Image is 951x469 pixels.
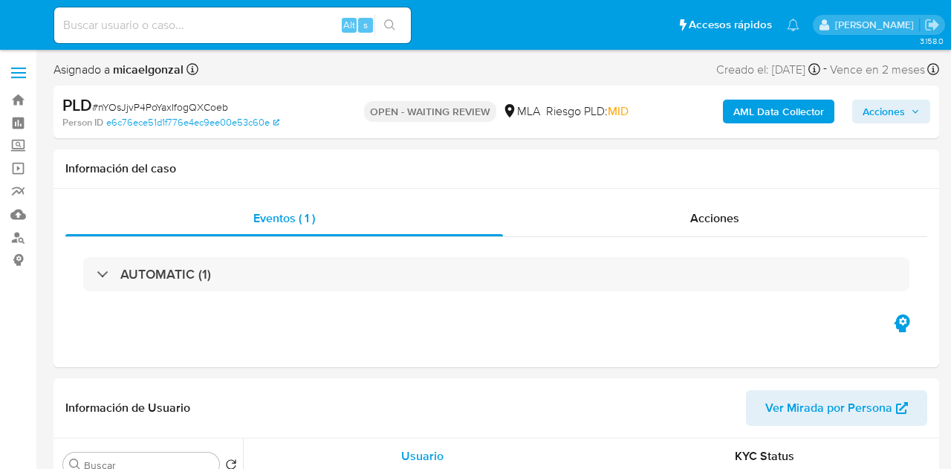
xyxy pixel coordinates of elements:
span: Eventos ( 1 ) [253,210,315,227]
span: Usuario [401,447,444,465]
span: Alt [343,18,355,32]
span: # nYOsJjvP4PoYaxIfogQXCoeb [92,100,228,114]
button: Ver Mirada por Persona [746,390,927,426]
b: micaelgonzal [110,61,184,78]
p: OPEN - WAITING REVIEW [364,101,496,122]
span: Asignado a [53,62,184,78]
div: MLA [502,103,540,120]
b: AML Data Collector [733,100,824,123]
input: Buscar usuario o caso... [54,16,411,35]
a: e6c76ece51d1f776e4ec9ee00e53c60e [106,116,279,129]
span: - [823,59,827,80]
a: Salir [924,17,940,33]
span: MID [608,103,629,120]
span: KYC Status [735,447,794,465]
b: PLD [62,93,92,117]
p: micaelaestefania.gonzalez@mercadolibre.com [835,18,919,32]
h1: Información del caso [65,161,927,176]
b: Person ID [62,116,103,129]
button: Acciones [852,100,930,123]
span: Accesos rápidos [689,17,772,33]
span: Acciones [690,210,739,227]
span: s [363,18,368,32]
span: Vence en 2 meses [830,62,925,78]
h3: AUTOMATIC (1) [120,266,211,282]
div: Creado el: [DATE] [716,59,820,80]
span: Riesgo PLD: [546,103,629,120]
h1: Información de Usuario [65,401,190,415]
span: Acciones [863,100,905,123]
span: Ver Mirada por Persona [765,390,892,426]
a: Notificaciones [787,19,799,31]
button: search-icon [374,15,405,36]
button: AML Data Collector [723,100,834,123]
div: AUTOMATIC (1) [83,257,909,291]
